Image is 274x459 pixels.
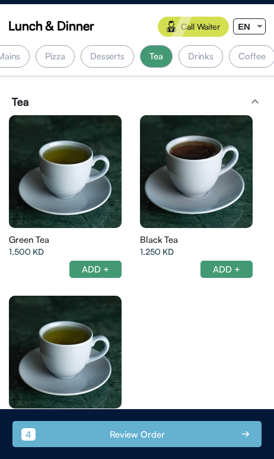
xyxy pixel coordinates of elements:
div: Drinks [179,45,223,68]
div: ADD + [200,261,253,278]
span: Lunch & Dinner [8,17,94,34]
div: 4 [21,428,36,441]
div: ADD + [69,261,122,278]
span: 1.500 KD [9,246,44,258]
span: Green Tea [9,234,49,246]
span: Black Tea [140,234,178,246]
div: Review Order [110,430,165,439]
span: 1.250 KD [140,246,174,258]
div: Pizza [36,45,75,68]
div: Tea [140,45,173,68]
mat-icon: expand_less [248,94,262,109]
span: Call Waiter [181,21,220,33]
span: EN [238,21,250,31]
button: 4 Review Order [12,421,262,447]
span: Tea [12,94,29,109]
div: Desserts [81,45,134,68]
